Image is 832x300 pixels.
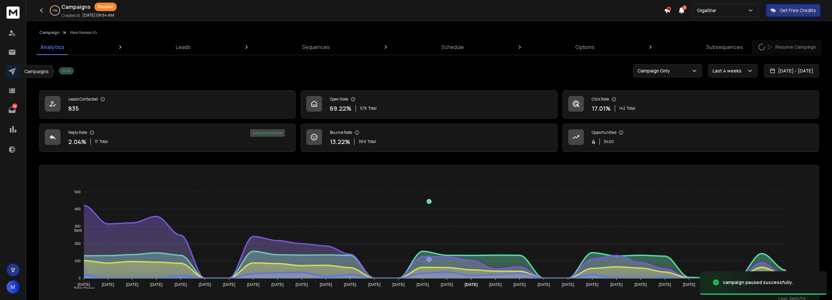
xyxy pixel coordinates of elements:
tspan: [DATE] [296,282,308,287]
a: Sequences [298,39,334,55]
a: Analytics [37,39,68,55]
a: Click Rate17.01%142Total [563,90,819,118]
a: Leads [172,39,195,55]
tspan: 100 [75,259,80,263]
p: Leads Contacted [68,97,98,102]
p: 69.22 % [330,104,351,113]
tspan: [DATE] [344,282,356,287]
p: $ 400 [604,139,614,144]
p: Reply Rate [68,130,87,135]
p: Opportunities [592,130,616,135]
p: 102 [12,103,17,109]
p: GigaStar [697,7,719,14]
tspan: [DATE] [683,282,695,287]
button: [DATE] - [DATE] [764,64,819,77]
span: Total [368,106,377,111]
button: M [7,280,20,293]
tspan: [DATE] [175,282,187,287]
div: campaign paused successfully. [723,279,793,286]
p: Sequences [302,43,330,51]
tspan: [DATE] [659,282,671,287]
span: 5 [682,5,687,10]
tspan: 200 [75,242,80,245]
div: 24 % positive replies [250,129,285,137]
tspan: [DATE] [416,282,429,287]
p: Created At: [61,13,81,18]
span: Total Opens [69,286,95,291]
tspan: 0 [78,276,80,280]
p: Subsequences [706,43,743,51]
p: 17 % [53,8,57,12]
p: New Research [70,30,97,35]
span: 17 [95,139,98,144]
p: Campaign Only [637,68,672,74]
tspan: [DATE] [441,282,453,287]
div: Campaigns [20,65,53,78]
a: Options [571,39,599,55]
tspan: [DATE] [538,282,550,287]
a: Opportunities4$400 [563,124,819,152]
a: Open Rate69.22%578Total [301,90,557,118]
a: Subsequences [702,39,747,55]
p: 2.04 % [68,137,86,146]
tspan: [DATE] [271,282,284,287]
h1: Campaigns [61,3,91,11]
span: Total [99,139,108,144]
p: Schedule [441,43,464,51]
p: Bounce Rate [330,130,352,135]
p: Get Free Credits [780,7,816,14]
tspan: [DATE] [77,282,90,287]
div: Active [59,67,74,74]
span: Total [627,106,635,111]
tspan: [DATE] [465,282,478,287]
p: Click Rate [592,97,609,102]
tspan: 500 [75,190,80,194]
a: Leads Contacted835 [39,90,296,118]
p: [DATE] 09:54 AM [82,13,114,18]
a: Reply Rate2.04%17Total24% positive replies [39,124,296,152]
button: Get Free Credits [766,4,821,17]
a: Schedule [437,39,468,55]
p: 17.01 % [592,104,611,113]
p: Last 4 weeks [713,68,744,74]
tspan: 300 [75,224,80,228]
span: Sent [69,228,82,233]
tspan: 400 [75,207,80,211]
p: Analytics [41,43,64,51]
span: 142 [619,106,625,111]
tspan: [DATE] [610,282,623,287]
a: 102 [6,103,19,117]
tspan: [DATE] [368,282,381,287]
a: Bounce Rate13.22%369Total [301,124,557,152]
tspan: [DATE] [150,282,163,287]
tspan: [DATE] [126,282,139,287]
tspan: [DATE] [513,282,526,287]
p: 13.22 % [330,137,350,146]
tspan: [DATE] [586,282,599,287]
tspan: [DATE] [223,282,235,287]
span: 369 [359,139,366,144]
tspan: [DATE] [247,282,260,287]
tspan: [DATE] [562,282,574,287]
tspan: [DATE] [392,282,405,287]
span: Total [367,139,376,144]
tspan: [DATE] [102,282,114,287]
tspan: [DATE] [489,282,501,287]
tspan: [DATE] [635,282,647,287]
button: Campaign [39,30,59,35]
tspan: [DATE] [320,282,332,287]
p: Open Rate [330,97,348,102]
span: 578 [360,106,367,111]
tspan: [DATE] [199,282,211,287]
p: Options [575,43,595,51]
p: 4 [592,137,595,146]
div: Paused [94,3,117,11]
p: Leads [176,43,191,51]
p: 835 [68,104,79,113]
